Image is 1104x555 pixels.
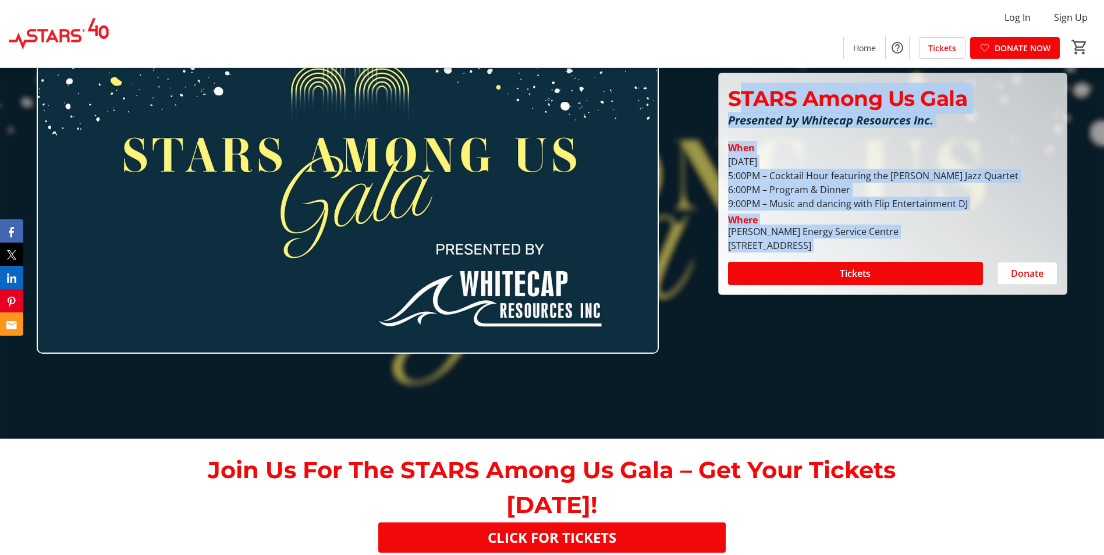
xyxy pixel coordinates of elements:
button: Help [886,36,909,59]
a: Tickets [919,37,965,59]
img: STARS's Logo [7,5,111,63]
a: DONATE NOW [970,37,1060,59]
span: Tickets [928,42,956,54]
button: Log In [995,8,1040,27]
span: Log In [1004,10,1031,24]
span: STARS Among Us Gala [728,86,968,111]
button: Cart [1069,37,1090,58]
span: CLICK FOR TICKETS [488,527,616,548]
span: Tickets [840,266,871,280]
div: When [728,141,755,155]
img: Campaign CTA Media Photo [37,4,659,354]
button: Sign Up [1045,8,1097,27]
button: Donate [997,262,1057,285]
span: Sign Up [1054,10,1088,24]
div: [PERSON_NAME] Energy Service Centre [728,225,899,239]
span: Donate [1011,266,1043,280]
div: Where [728,215,758,225]
div: [DATE] 5:00PM – Cocktail Hour featuring the [PERSON_NAME] Jazz Quartet 6:00PM – Program & Dinner ... [728,155,1057,211]
button: Tickets [728,262,983,285]
span: DONATE NOW [995,42,1050,54]
em: Presented by Whitecap Resources Inc. [728,112,933,128]
button: CLICK FOR TICKETS [378,522,725,553]
span: Home [853,42,876,54]
a: Home [844,37,885,59]
span: Join Us For The STARS Among Us Gala – Get Your Tickets [DATE]! [208,456,896,519]
div: [STREET_ADDRESS] [728,239,899,252]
